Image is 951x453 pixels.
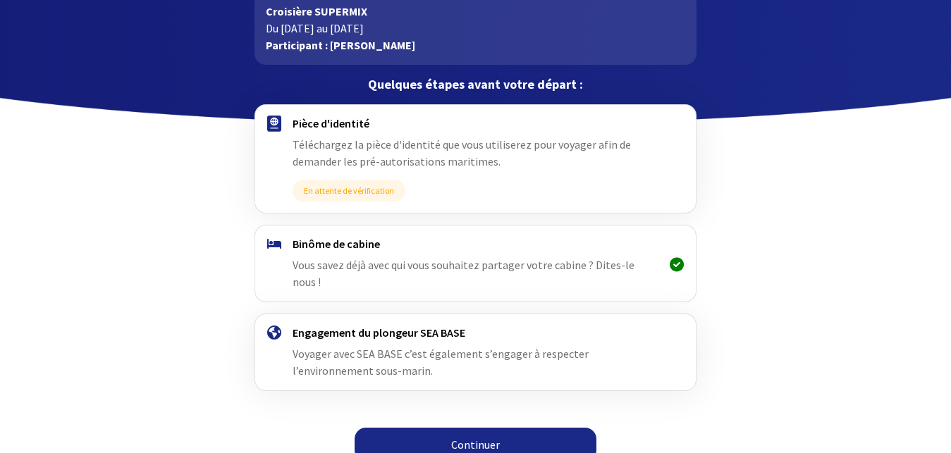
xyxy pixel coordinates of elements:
p: Croisière SUPERMIX [266,3,685,20]
h4: Engagement du plongeur SEA BASE [293,325,658,340]
span: En attente de vérification [293,180,405,201]
p: Du [DATE] au [DATE] [266,20,685,37]
img: engagement.svg [267,325,281,340]
p: Quelques étapes avant votre départ : [254,76,697,93]
p: Participant : [PERSON_NAME] [266,37,685,54]
span: Téléchargez la pièce d'identité que vous utiliserez pour voyager afin de demander les pré-autoris... [293,137,631,168]
img: binome.svg [267,239,281,249]
span: Voyager avec SEA BASE c’est également s’engager à respecter l’environnement sous-marin. [293,347,589,378]
img: passport.svg [267,116,281,132]
span: Vous savez déjà avec qui vous souhaitez partager votre cabine ? Dites-le nous ! [293,258,634,289]
h4: Binôme de cabine [293,237,658,251]
h4: Pièce d'identité [293,116,658,130]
